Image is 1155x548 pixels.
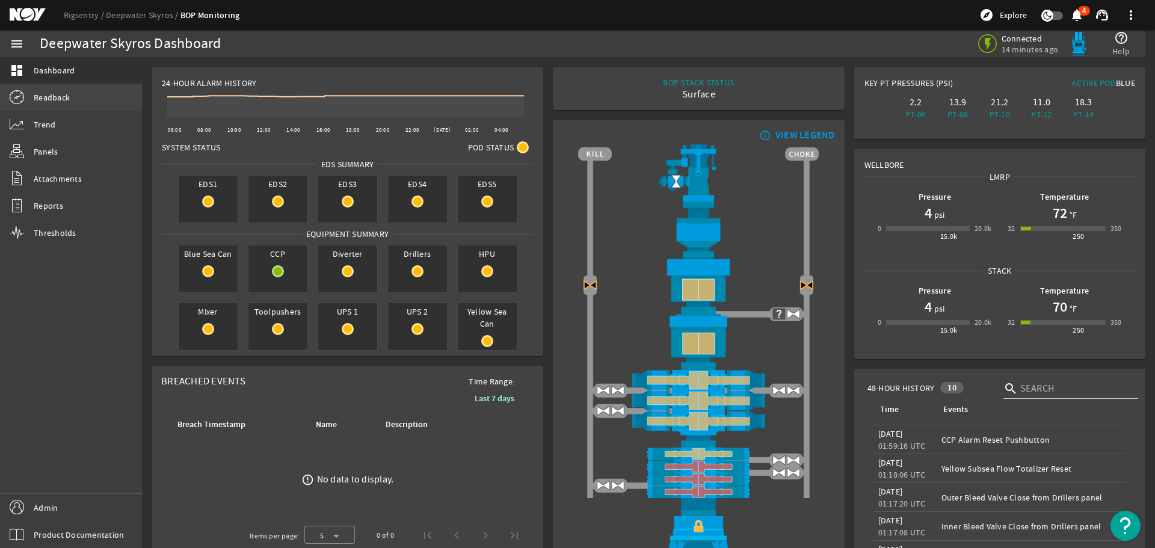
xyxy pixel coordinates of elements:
[177,418,245,431] div: Breach Timestamp
[772,466,786,480] img: ValveOpen.png
[772,453,786,467] img: ValveOpen.png
[34,502,58,514] span: Admin
[10,63,24,78] mat-icon: dashboard
[878,498,926,509] legacy-datetime-component: 01:17:20 UTC
[596,478,611,493] img: ValveOpen.png
[227,126,241,134] text: 10:00
[578,257,819,314] img: UpperAnnularCloseBlock.png
[786,453,801,467] img: ValveOpen.png
[663,76,734,88] div: BOP STACK STATUS
[578,460,819,473] img: PipeRamClose.png
[663,88,734,100] div: Surface
[388,303,447,320] span: UPS 2
[434,126,451,134] text: [DATE]
[301,473,314,486] mat-icon: error_outline
[919,191,951,203] b: Pressure
[34,64,75,76] span: Dashboard
[981,108,1018,120] div: PT-10
[578,144,819,202] img: RiserAdapter.png
[162,141,220,153] span: System Status
[34,119,55,131] span: Trend
[578,448,819,460] img: PipeRamCloseBlock.png
[1020,381,1129,396] input: Search
[878,515,903,526] legacy-datetime-component: [DATE]
[1110,511,1141,541] button: Open Resource Center
[1023,108,1061,120] div: PT-12
[611,478,625,493] img: ValveOpen.png
[578,473,819,485] img: PipeRamClose.png
[1070,9,1083,22] button: 4
[318,245,377,262] span: Diverter
[941,463,1121,475] div: Yellow Subsea Flow Totalizer Reset
[772,307,786,321] img: UnknownValve.png
[940,324,958,336] div: 15.0k
[975,223,992,235] div: 20.0k
[64,10,106,20] a: Rigsentry
[878,316,881,328] div: 0
[919,285,951,297] b: Pressure
[34,200,63,212] span: Reports
[941,434,1121,446] div: CCP Alarm Reset Pushbutton
[880,403,899,416] div: Time
[940,230,958,242] div: 15.0k
[669,174,683,189] img: Valve2Open.png
[248,245,307,262] span: CCP
[864,77,1000,94] div: Key PT Pressures (PSI)
[583,279,597,293] img: Valve2CloseBlock.png
[468,141,514,153] span: Pod Status
[941,403,1116,416] div: Events
[611,404,625,418] img: ValveOpen.png
[897,96,934,108] div: 2.2
[878,527,926,538] legacy-datetime-component: 01:17:08 UTC
[1095,8,1109,22] mat-icon: support_agent
[786,307,801,321] img: ValveOpen.png
[939,108,976,120] div: PT-08
[34,91,70,103] span: Readback
[878,403,927,416] div: Time
[878,486,903,497] legacy-datetime-component: [DATE]
[941,520,1121,532] div: Inner Bleed Valve Close from Drillers panel
[878,428,903,439] legacy-datetime-component: [DATE]
[941,491,1121,503] div: Outer Bleed Valve Close from Drillers panel
[578,202,819,257] img: FlexJoint.png
[611,383,625,398] img: ValveOpen.png
[34,529,124,541] span: Product Documentation
[286,126,300,134] text: 14:00
[106,10,180,20] a: Deepwater Skyros
[475,393,514,404] b: Last 7 days
[578,485,819,498] img: PipeRamClose.png
[925,297,932,316] h1: 4
[1067,32,1091,56] img: Bluepod.svg
[458,245,517,262] span: HPU
[786,383,801,398] img: ValveOpen.png
[458,303,517,332] span: Yellow Sea Can
[248,176,307,192] span: EDS2
[1053,203,1067,223] h1: 72
[180,10,240,21] a: BOP Monitoring
[1073,230,1084,242] div: 250
[346,126,360,134] text: 18:00
[384,418,470,431] div: Description
[1116,78,1135,88] span: Blue
[161,375,245,387] span: Breached Events
[1008,316,1015,328] div: 32
[578,370,819,390] img: ShearRamCloseBlock.png
[377,529,394,541] div: 0 of 0
[1000,9,1027,21] span: Explore
[1110,316,1122,328] div: 350
[775,129,835,141] div: VIEW LEGEND
[1112,45,1130,57] span: Help
[578,390,819,411] img: ShearRamCloseBlock.png
[316,418,337,431] div: Name
[1114,31,1129,45] mat-icon: help_outline
[465,126,479,134] text: 02:00
[197,126,211,134] text: 08:00
[34,227,76,239] span: Thresholds
[376,126,390,134] text: 20:00
[250,530,300,542] div: Items per page:
[943,403,968,416] div: Events
[317,473,394,485] div: No data to display.
[317,158,378,170] span: EDS SUMMARY
[878,457,903,468] legacy-datetime-component: [DATE]
[318,303,377,320] span: UPS 1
